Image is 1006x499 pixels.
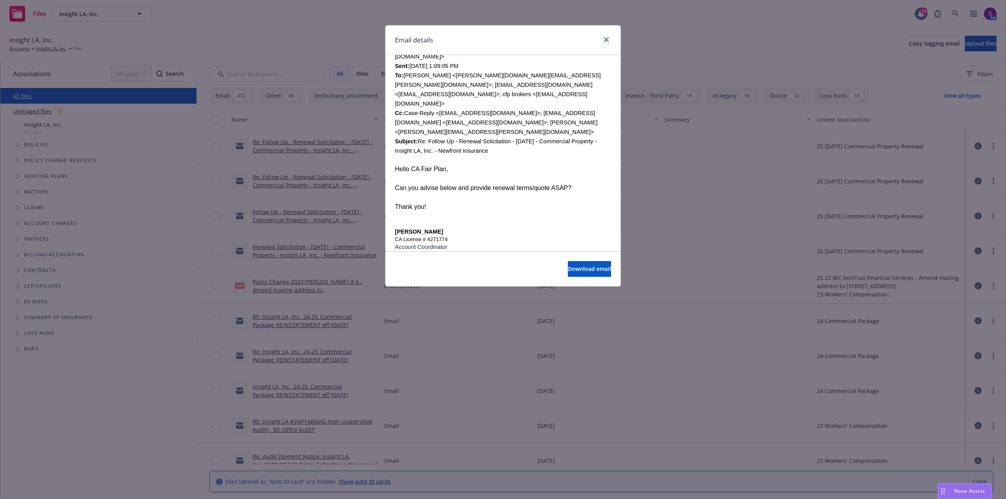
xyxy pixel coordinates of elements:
[395,244,448,250] span: Account Coordinator
[954,488,985,494] span: Nova Assist
[395,138,418,144] b: Subject:
[395,236,448,242] span: CA License # 4271774
[395,63,409,69] b: Sent:
[938,483,992,499] button: Nova Assist
[395,228,443,235] span: [PERSON_NAME]
[602,35,611,44] a: close
[395,44,610,154] font: [PERSON_NAME] <[PERSON_NAME][EMAIL_ADDRESS][PERSON_NAME][DOMAIN_NAME]> [DATE] 1:09:05 PM [PERSON_...
[395,165,611,174] div: Hello CA Fair Plan,
[395,202,611,212] div: Thank you!
[395,110,404,116] b: Cc:
[395,183,611,193] div: Can you advise below and provide renewal terms/quote ASAP?
[395,72,404,79] b: To:
[568,265,611,272] span: Download email
[938,484,948,499] div: Drag to move
[395,35,433,45] h1: Email details
[568,261,611,277] button: Download email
